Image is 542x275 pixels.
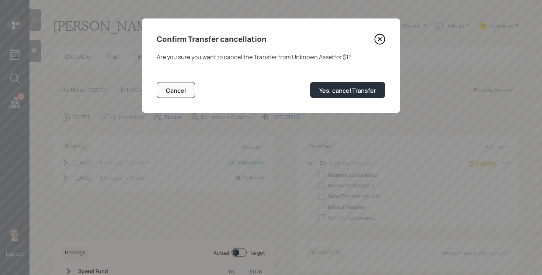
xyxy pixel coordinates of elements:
div: Cancel [166,86,186,95]
button: Yes, cancel Transfer [310,82,385,98]
div: Are you sure you want to cancel the Transfer from Unknown Asset for $1 ? [157,52,385,61]
button: Cancel [157,82,195,98]
h4: Confirm Transfer cancellation [157,33,267,45]
div: Yes, cancel Transfer [319,86,376,95]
